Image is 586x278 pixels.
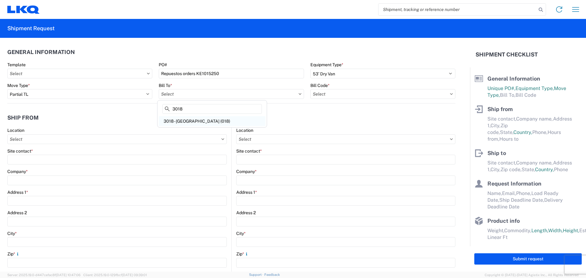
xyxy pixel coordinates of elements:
span: Zip code, [501,167,522,172]
span: Ship Deadline Date, [499,197,544,203]
div: 3018 - [GEOGRAPHIC_DATA] (018) [159,116,266,126]
label: Bill To [159,83,172,88]
span: Email, [502,190,516,196]
span: Weight, [487,228,504,233]
span: Phone, [532,129,548,135]
span: State, [500,129,513,135]
label: Address 2 [7,210,27,215]
span: Company name, [516,116,553,122]
span: Hours to [499,136,519,142]
label: Zip [236,251,249,257]
span: Ship from [487,106,513,112]
label: Site contact [236,148,262,154]
input: Select [7,69,152,78]
span: Client: 2025.19.0-129fbcf [83,273,147,277]
span: Product info [487,218,520,224]
label: PO# [159,62,167,67]
input: Select [159,89,304,99]
span: Country, [535,167,554,172]
h2: Shipment Request [7,25,55,32]
span: [DATE] 10:47:06 [56,273,81,277]
h2: Ship from [7,115,39,121]
label: Site contact [7,148,33,154]
span: Unique PO#, [487,85,515,91]
label: Address 1 [236,190,257,195]
label: Address 2 [236,210,256,215]
span: Width, [548,228,563,233]
label: Bill Code [310,83,330,88]
span: Site contact, [487,160,516,166]
span: Phone [554,167,568,172]
span: City, [490,167,501,172]
span: Company name, [516,160,553,166]
span: Site contact, [487,116,516,122]
a: Feedback [264,273,280,276]
span: General Information [487,75,540,82]
span: State, [522,167,535,172]
span: Equipment Type, [515,85,554,91]
span: Copyright © [DATE]-[DATE] Agistix Inc., All Rights Reserved [485,272,579,278]
span: Length, [531,228,548,233]
label: City [236,231,246,236]
label: City [7,231,17,236]
span: Bill Code [515,92,536,98]
input: Shipment, tracking or reference number [378,4,537,15]
span: Request Information [487,180,541,187]
label: Location [236,128,253,133]
input: Select [310,89,455,99]
label: Company [7,169,28,174]
label: Template [7,62,26,67]
label: Address 1 [7,190,28,195]
span: [DATE] 09:39:01 [122,273,147,277]
input: Select [7,134,227,144]
span: Country, [513,129,532,135]
label: Zip [7,251,20,257]
span: City, [490,123,501,128]
label: Company [236,169,257,174]
span: Commodity, [504,228,531,233]
span: Name, [487,190,502,196]
button: Submit request [474,253,582,265]
label: Equipment Type [310,62,343,67]
h2: General Information [7,49,75,55]
h2: Shipment Checklist [476,51,538,58]
span: Ship to [487,150,506,156]
span: Phone, [516,190,531,196]
label: Move Type [7,83,30,88]
span: Server: 2025.19.0-d447cefac8f [7,273,81,277]
span: Bill To, [500,92,515,98]
label: Location [7,128,24,133]
a: Support [249,273,264,276]
span: Height, [563,228,579,233]
input: Select [236,134,455,144]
